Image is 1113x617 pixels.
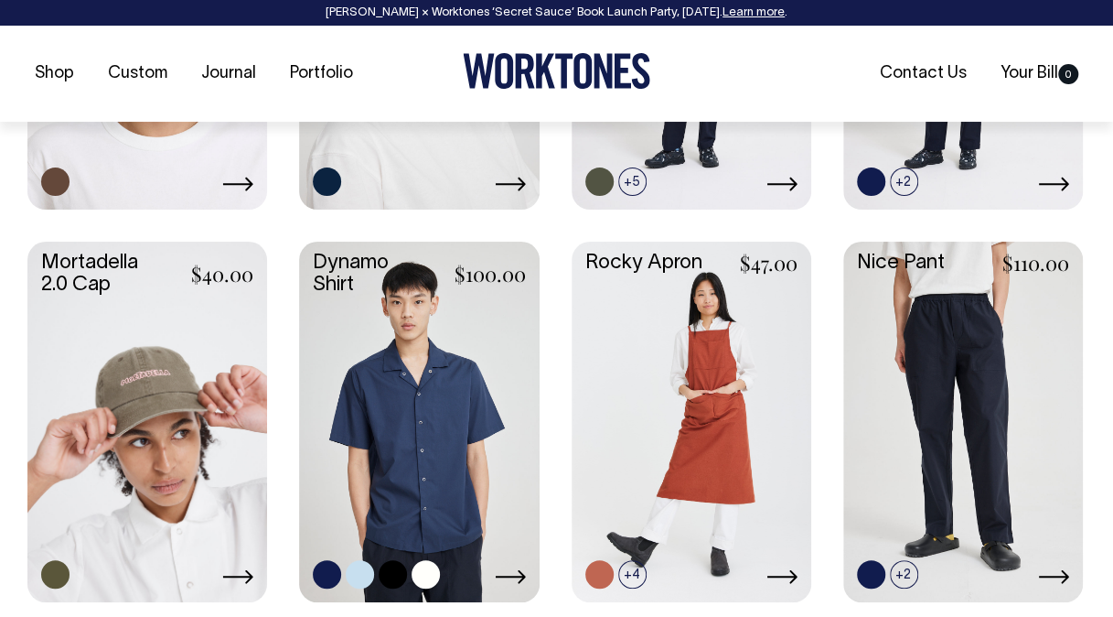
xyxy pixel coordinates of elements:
span: +2 [890,560,918,589]
div: [PERSON_NAME] × Worktones ‘Secret Sauce’ Book Launch Party, [DATE]. . [18,6,1095,19]
a: Learn more [722,7,785,18]
a: Shop [27,59,81,89]
a: Custom [101,59,175,89]
span: +4 [618,560,647,589]
span: 0 [1058,64,1078,84]
a: Portfolio [283,59,360,89]
a: Your Bill0 [993,59,1086,89]
a: Contact Us [872,59,974,89]
span: +5 [618,168,647,196]
a: Journal [194,59,263,89]
span: +2 [890,168,918,196]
